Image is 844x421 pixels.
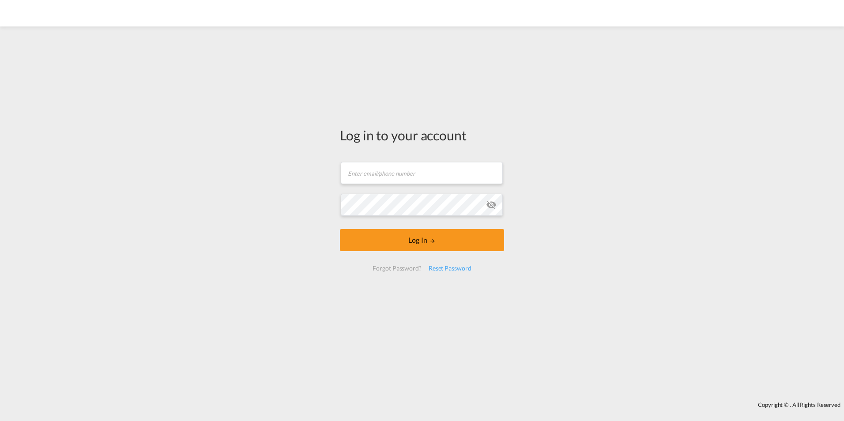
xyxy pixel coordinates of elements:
input: Enter email/phone number [341,162,503,184]
button: LOGIN [340,229,504,251]
div: Log in to your account [340,126,504,144]
md-icon: icon-eye-off [486,199,497,210]
div: Reset Password [425,260,475,276]
div: Forgot Password? [369,260,425,276]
